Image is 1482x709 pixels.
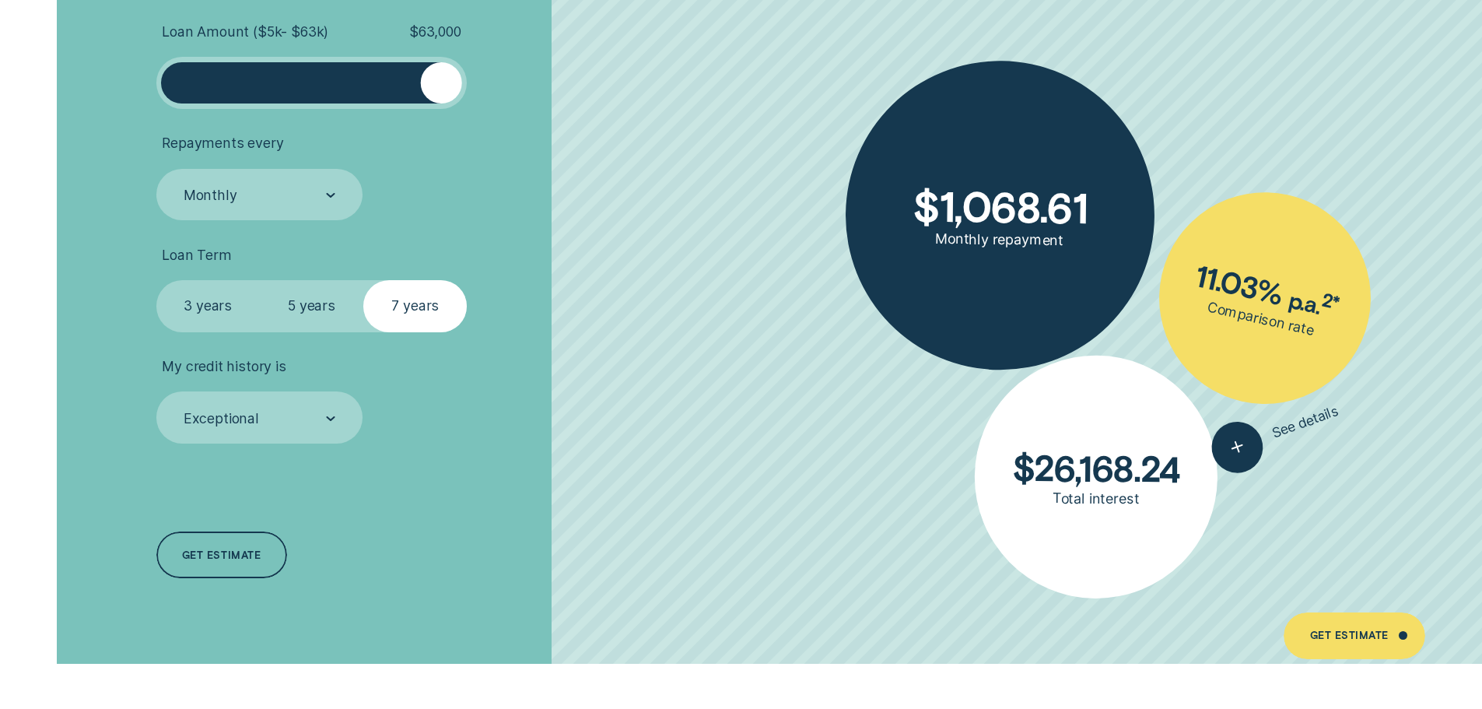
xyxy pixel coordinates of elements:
span: See details [1270,402,1340,442]
span: My credit history is [162,358,286,375]
label: 7 years [363,280,467,332]
button: See details [1204,387,1347,480]
span: Repayments every [162,135,283,152]
label: 5 years [260,280,363,332]
div: Monthly [184,187,237,204]
div: Exceptional [184,410,259,427]
span: Loan Amount ( $5k - $63k ) [162,23,328,40]
span: $ 63,000 [409,23,461,40]
a: Get Estimate [1284,612,1424,659]
label: 3 years [156,280,260,332]
span: Loan Term [162,247,231,264]
a: Get estimate [156,532,287,578]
